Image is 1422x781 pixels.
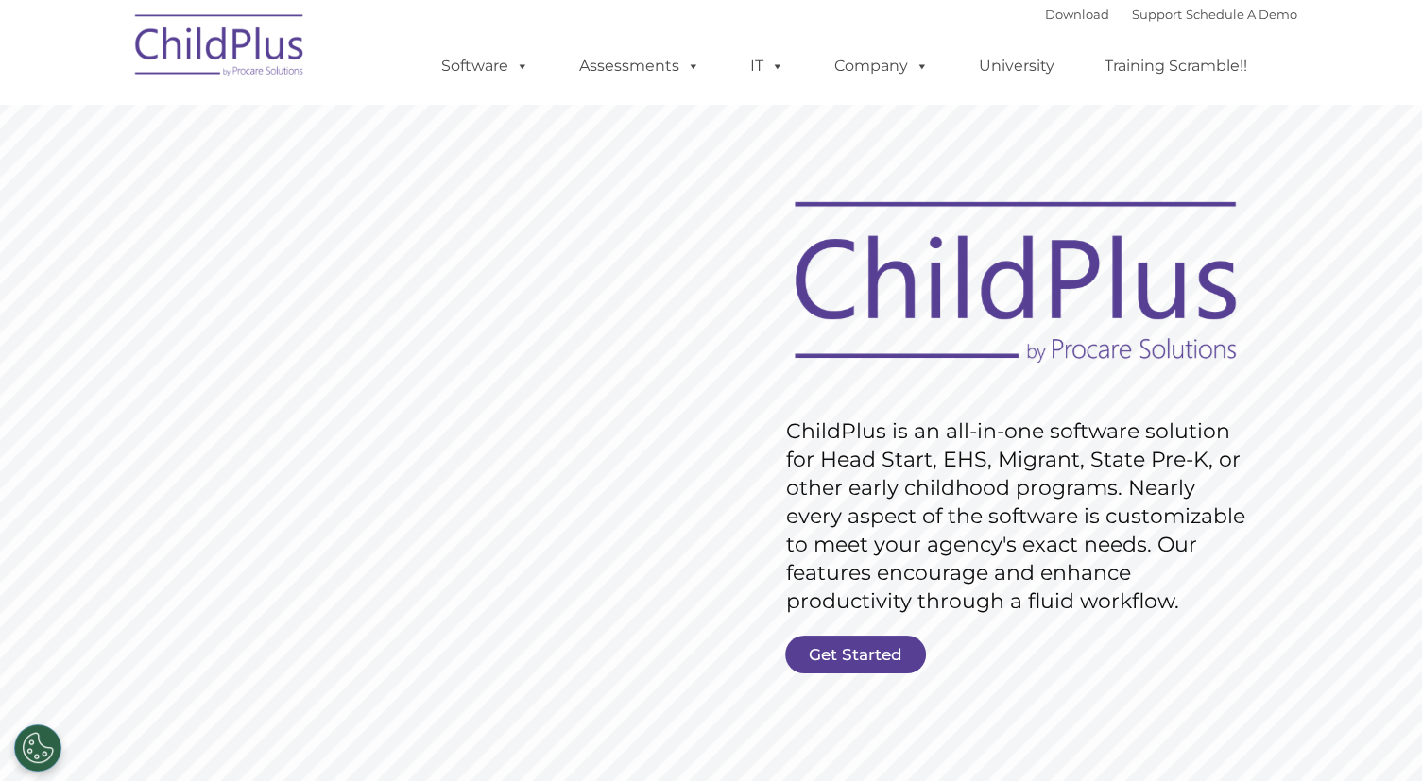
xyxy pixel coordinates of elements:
[785,636,926,673] a: Get Started
[1045,7,1109,22] a: Download
[1045,7,1297,22] font: |
[560,47,719,85] a: Assessments
[14,724,61,772] button: Cookies Settings
[1186,7,1297,22] a: Schedule A Demo
[815,47,948,85] a: Company
[731,47,803,85] a: IT
[1086,47,1266,85] a: Training Scramble!!
[126,1,315,95] img: ChildPlus by Procare Solutions
[786,417,1255,616] rs-layer: ChildPlus is an all-in-one software solution for Head Start, EHS, Migrant, State Pre-K, or other ...
[422,47,548,85] a: Software
[960,47,1073,85] a: University
[1132,7,1182,22] a: Support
